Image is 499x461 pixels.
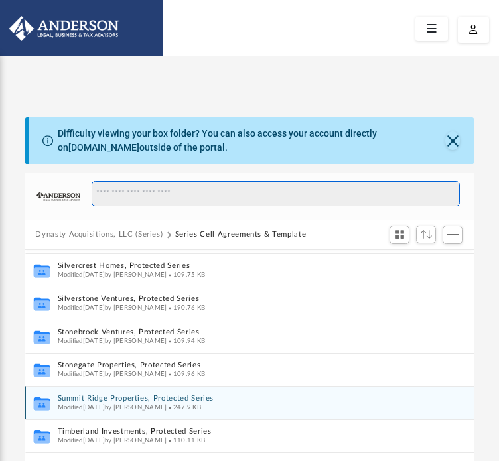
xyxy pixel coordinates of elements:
button: Timberland Investments, Protected Series [57,427,414,436]
button: Stonegate Properties, Protected Series [57,361,414,369]
button: Close [445,131,460,150]
span: Modified [DATE] by [PERSON_NAME] [57,271,167,277]
button: Dynasty Acquisitions, LLC (Series) [35,229,163,241]
button: Switch to Grid View [390,226,409,244]
button: Stonebrook Ventures, Protected Series [57,328,414,336]
input: Search files and folders [92,181,459,206]
span: Modified [DATE] by [PERSON_NAME] [57,436,167,443]
button: Add [443,226,463,244]
span: Modified [DATE] by [PERSON_NAME] [57,337,167,344]
a: [DOMAIN_NAME] [68,142,139,153]
span: 109.94 KB [167,337,205,344]
span: 247.9 KB [167,403,201,410]
button: Silvercrest Homes, Protected Series [57,261,414,270]
button: Silverstone Ventures, Protected Series [57,295,414,303]
span: 110.11 KB [167,436,205,443]
span: Modified [DATE] by [PERSON_NAME] [57,304,167,310]
span: 109.75 KB [167,271,205,277]
button: Summit Ridge Properties, Protected Series [57,394,414,403]
span: Modified [DATE] by [PERSON_NAME] [57,403,167,410]
span: 190.76 KB [167,304,205,310]
div: Difficulty viewing your box folder? You can also access your account directly on outside of the p... [58,127,445,155]
button: Series Cell Agreements & Template [175,229,306,241]
button: Sort [416,226,436,243]
span: Modified [DATE] by [PERSON_NAME] [57,370,167,377]
span: 109.96 KB [167,370,205,377]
